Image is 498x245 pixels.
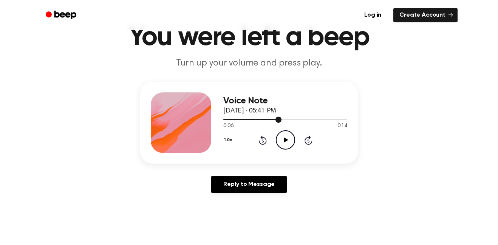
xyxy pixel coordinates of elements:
span: 0:14 [337,122,347,130]
a: Reply to Message [211,176,287,193]
p: Turn up your volume and press play. [104,57,394,70]
a: Beep [40,8,83,23]
h3: Voice Note [223,96,347,106]
a: Log in [357,6,389,24]
a: Create Account [393,8,458,22]
h1: You were left a beep [56,24,442,51]
button: 1.0x [223,134,235,147]
span: 0:06 [223,122,233,130]
span: [DATE] · 05:41 PM [223,108,276,114]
